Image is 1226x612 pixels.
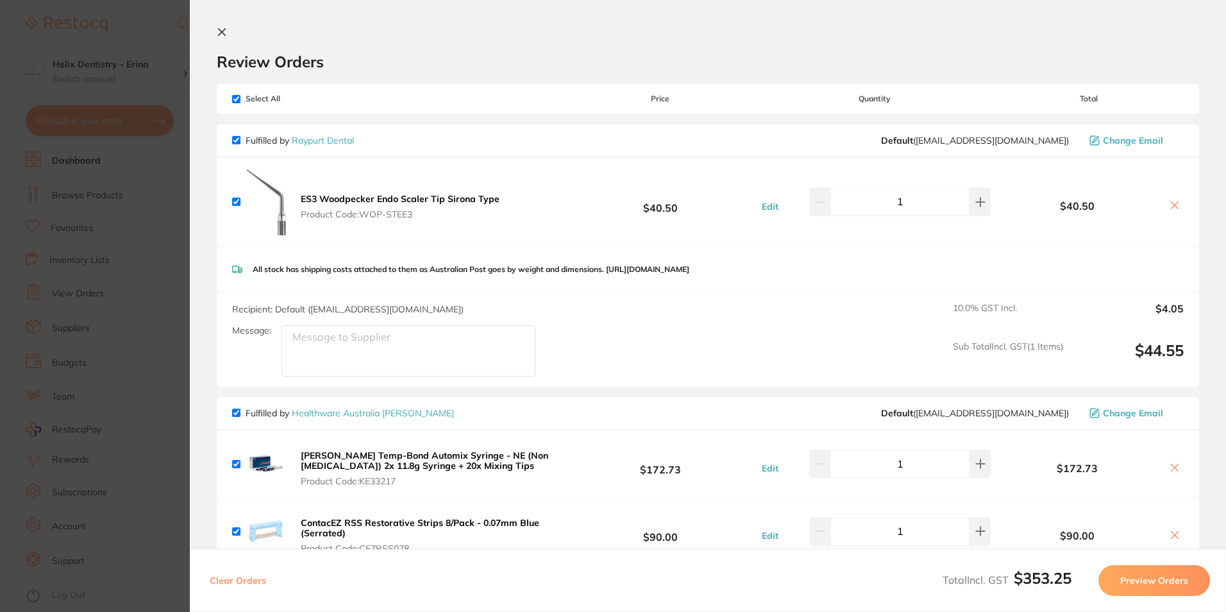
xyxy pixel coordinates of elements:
[565,520,755,543] b: $90.00
[246,168,287,236] img: OHFoZ2tmYw
[565,452,755,476] b: $172.73
[301,450,548,472] b: [PERSON_NAME] Temp-Bond Automix Syringe - NE (Non [MEDICAL_DATA]) 2x 11.8g Syringe + 20x Mixing Tips
[301,476,561,486] span: Product Code: KE33217
[881,407,913,419] b: Default
[758,530,782,541] button: Edit
[1086,135,1184,146] button: Change Email
[565,94,755,103] span: Price
[301,209,500,219] span: Product Code: WOP-STEE3
[1073,341,1184,377] output: $44.55
[301,517,539,539] b: ContacEZ RSS Restorative Strips 8/Pack - 0.07mm Blue (Serrated)
[301,543,561,554] span: Product Code: CEZRSS078
[301,193,500,205] b: ES3 Woodpecker Endo Scaler Tip Sirona Type
[206,565,270,596] button: Clear Orders
[232,94,360,103] span: Select All
[246,443,287,484] img: YmlvbWk3MA
[953,341,1063,377] span: Sub Total Incl. GST ( 1 Items)
[246,408,454,418] p: Fulfilled by
[1103,408,1163,418] span: Change Email
[292,135,354,146] a: Raypurt Dental
[246,135,354,146] p: Fulfilled by
[758,463,782,474] button: Edit
[253,265,689,274] p: All stock has shipping costs attached to them as Australian Post goes by weight and dimensions. [...
[217,52,1199,71] h2: Review Orders
[758,201,782,212] button: Edit
[297,517,565,554] button: ContacEZ RSS Restorative Strips 8/Pack - 0.07mm Blue (Serrated) Product Code:CEZRSS078
[1014,568,1071,588] b: $353.25
[1098,565,1210,596] button: Preview Orders
[943,574,1071,586] span: Total Incl. GST
[297,193,503,220] button: ES3 Woodpecker Endo Scaler Tip Sirona Type Product Code:WOP-STEE3
[755,94,993,103] span: Quantity
[1086,407,1184,419] button: Change Email
[232,325,271,336] label: Message:
[292,407,454,419] a: Healthware Australia [PERSON_NAME]
[993,200,1161,212] b: $40.50
[1103,135,1163,146] span: Change Email
[565,190,755,214] b: $40.50
[232,303,464,315] span: Recipient: Default ( [EMAIL_ADDRESS][DOMAIN_NAME] )
[993,530,1161,541] b: $90.00
[881,135,913,146] b: Default
[993,463,1161,474] b: $172.73
[246,511,287,552] img: b2VjbmpmZg
[297,450,565,487] button: [PERSON_NAME] Temp-Bond Automix Syringe - NE (Non [MEDICAL_DATA]) 2x 11.8g Syringe + 20x Mixing T...
[953,303,1063,331] span: 10.0 % GST Incl.
[881,135,1069,146] span: orders@raypurtdental.com.au
[881,408,1069,418] span: info@healthwareaustralia.com.au
[1073,303,1184,331] output: $4.05
[993,94,1184,103] span: Total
